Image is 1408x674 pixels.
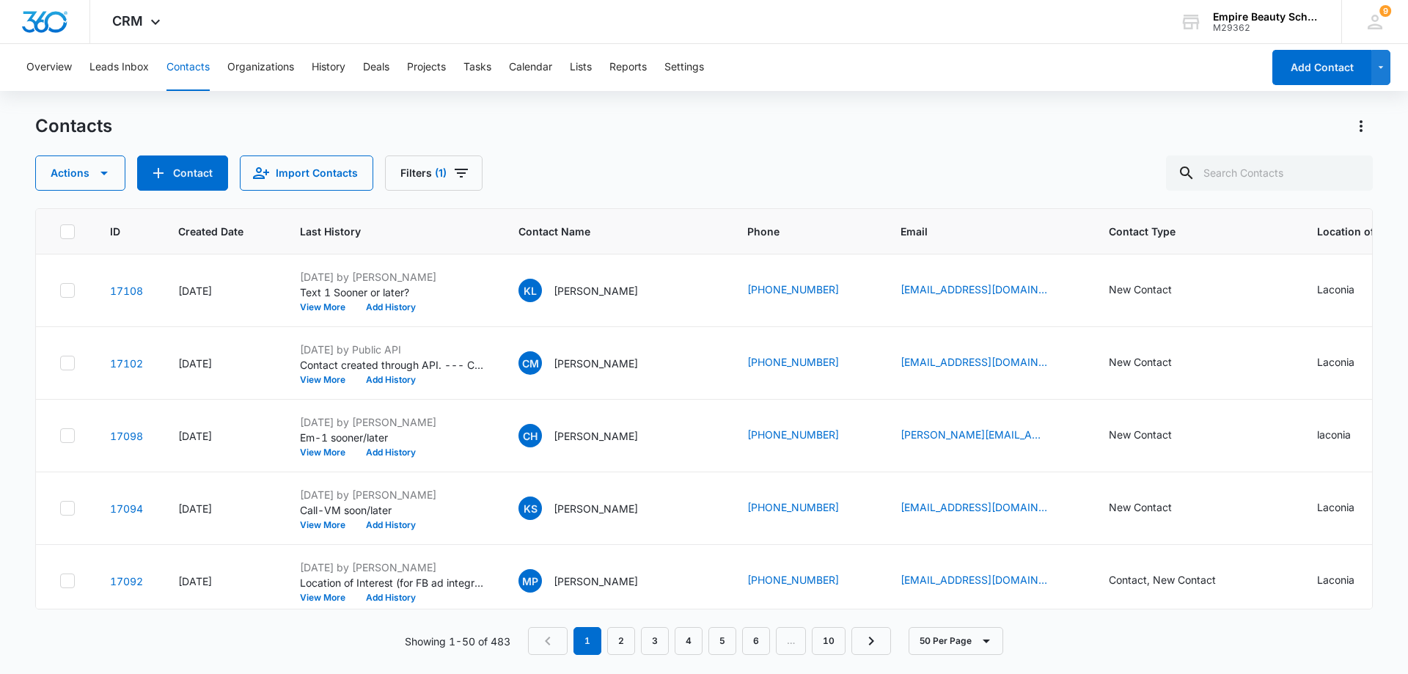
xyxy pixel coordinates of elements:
[300,285,483,300] p: Text 1 Sooner or later?
[1109,499,1198,517] div: Contact Type - New Contact - Select to Edit Field
[300,575,483,590] p: Location of Interest (for FB ad integration) changed from [GEOGRAPHIC_DATA] to [GEOGRAPHIC_DATA].
[463,44,491,91] button: Tasks
[909,627,1003,655] button: 50 Per Page
[901,572,1047,587] a: [EMAIL_ADDRESS][DOMAIN_NAME]
[110,357,143,370] a: Navigate to contact details page for Calianne Malo
[300,487,483,502] p: [DATE] by [PERSON_NAME]
[675,627,703,655] a: Page 4
[300,376,356,384] button: View More
[664,44,704,91] button: Settings
[178,428,265,444] div: [DATE]
[747,354,839,370] a: [PHONE_NUMBER]
[747,572,865,590] div: Phone - (603) 843-5666 - Select to Edit Field
[641,627,669,655] a: Page 3
[747,224,844,239] span: Phone
[137,155,228,191] button: Add Contact
[407,44,446,91] button: Projects
[1317,427,1377,444] div: Location of Interest (for FB ad integration) - laconia - Select to Edit Field
[518,351,542,375] span: CM
[554,283,638,298] p: [PERSON_NAME]
[363,44,389,91] button: Deals
[89,44,149,91] button: Leads Inbox
[1109,572,1242,590] div: Contact Type - Contact, New Contact - Select to Edit Field
[901,354,1047,370] a: [EMAIL_ADDRESS][DOMAIN_NAME]
[901,499,1074,517] div: Email - kls0217004@yahoo.com - Select to Edit Field
[901,224,1052,239] span: Email
[385,155,483,191] button: Filters
[1317,282,1354,297] div: Laconia
[1349,114,1373,138] button: Actions
[300,342,483,357] p: [DATE] by Public API
[300,521,356,530] button: View More
[518,569,664,593] div: Contact Name - Meghan Pike - Select to Edit Field
[1317,499,1354,515] div: Laconia
[901,282,1047,297] a: [EMAIL_ADDRESS][DOMAIN_NAME]
[518,569,542,593] span: MP
[166,44,210,91] button: Contacts
[554,356,638,371] p: [PERSON_NAME]
[1109,427,1198,444] div: Contact Type - New Contact - Select to Edit Field
[607,627,635,655] a: Page 2
[518,424,664,447] div: Contact Name - Collin Hamel - Select to Edit Field
[178,356,265,371] div: [DATE]
[227,44,294,91] button: Organizations
[300,357,483,373] p: Contact created through API. --- Contact Form Message: Good Afternoon Empire. My name is [PERSON_...
[300,414,483,430] p: [DATE] by [PERSON_NAME]
[901,354,1074,372] div: Email - 26cmalo@gmail.com - Select to Edit Field
[110,430,143,442] a: Navigate to contact details page for Collin Hamel
[112,13,143,29] span: CRM
[300,560,483,575] p: [DATE] by [PERSON_NAME]
[1109,282,1198,299] div: Contact Type - New Contact - Select to Edit Field
[609,44,647,91] button: Reports
[300,448,356,457] button: View More
[518,424,542,447] span: CH
[901,427,1047,442] a: [PERSON_NAME][EMAIL_ADDRESS][DOMAIN_NAME]
[901,499,1047,515] a: [EMAIL_ADDRESS][DOMAIN_NAME]
[518,497,664,520] div: Contact Name - Katreena Stanley - Select to Edit Field
[1317,354,1381,372] div: Location of Interest (for FB ad integration) - Laconia - Select to Edit Field
[300,430,483,445] p: Em-1 sooner/later
[554,501,638,516] p: [PERSON_NAME]
[742,627,770,655] a: Page 6
[300,303,356,312] button: View More
[901,427,1074,444] div: Email - Hamel.cs@gmail.com - Select to Edit Field
[747,499,839,515] a: [PHONE_NUMBER]
[528,627,891,655] nav: Pagination
[518,224,691,239] span: Contact Name
[110,502,143,515] a: Navigate to contact details page for Katreena Stanley
[35,115,112,137] h1: Contacts
[300,593,356,602] button: View More
[1213,23,1320,33] div: account id
[1317,354,1354,370] div: Laconia
[1317,427,1351,442] div: laconia
[812,627,846,655] a: Page 10
[747,427,839,442] a: [PHONE_NUMBER]
[1317,572,1381,590] div: Location of Interest (for FB ad integration) - Laconia - Select to Edit Field
[356,521,426,530] button: Add History
[1317,499,1381,517] div: Location of Interest (for FB ad integration) - Laconia - Select to Edit Field
[747,572,839,587] a: [PHONE_NUMBER]
[1109,354,1198,372] div: Contact Type - New Contact - Select to Edit Field
[178,283,265,298] div: [DATE]
[356,376,426,384] button: Add History
[1317,572,1354,587] div: Laconia
[554,428,638,444] p: [PERSON_NAME]
[356,303,426,312] button: Add History
[901,572,1074,590] div: Email - mjpike28@gmail.com - Select to Edit Field
[1317,282,1381,299] div: Location of Interest (for FB ad integration) - Laconia - Select to Edit Field
[1213,11,1320,23] div: account name
[26,44,72,91] button: Overview
[405,634,510,649] p: Showing 1-50 of 483
[1166,155,1373,191] input: Search Contacts
[435,168,447,178] span: (1)
[178,224,243,239] span: Created Date
[747,499,865,517] div: Phone - +1 (781) 812-5449 - Select to Edit Field
[573,627,601,655] em: 1
[110,224,122,239] span: ID
[518,279,542,302] span: KL
[1379,5,1391,17] span: 9
[110,575,143,587] a: Navigate to contact details page for Meghan Pike
[747,354,865,372] div: Phone - (603) 833-5758 - Select to Edit Field
[1109,282,1172,297] div: New Contact
[1109,499,1172,515] div: New Contact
